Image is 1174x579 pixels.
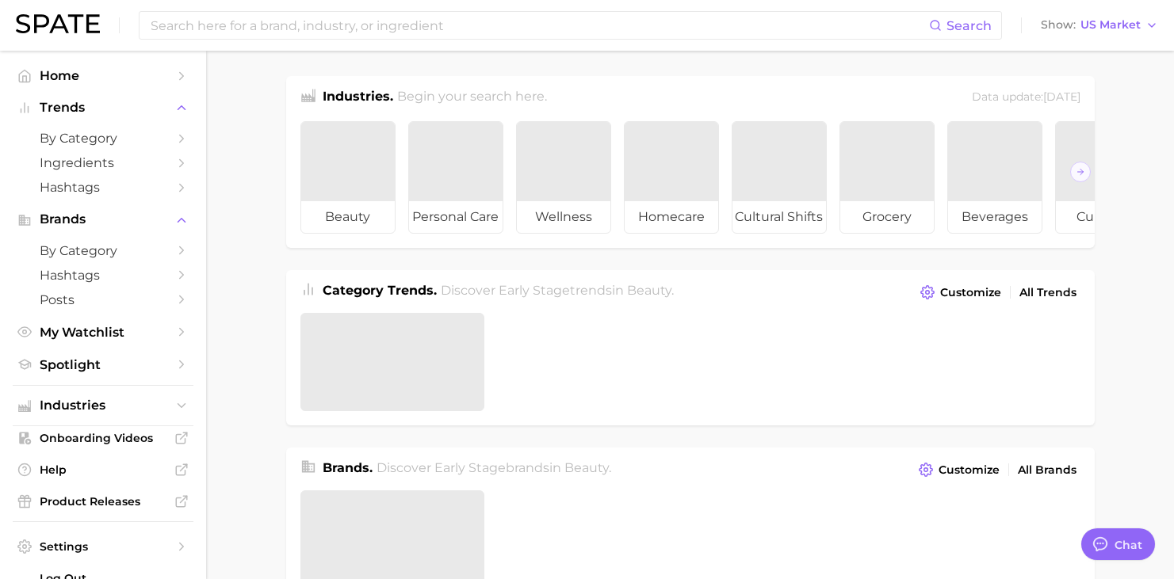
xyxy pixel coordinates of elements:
span: homecare [625,201,718,233]
button: Customize [915,459,1003,481]
a: beauty [300,121,396,234]
input: Search here for a brand, industry, or ingredient [149,12,929,39]
span: My Watchlist [40,325,166,340]
span: Ingredients [40,155,166,170]
span: Customize [939,463,1000,477]
a: Ingredients [13,150,193,175]
a: My Watchlist [13,320,193,345]
a: Product Releases [13,489,193,513]
a: homecare [624,121,719,234]
span: Customize [940,286,1001,299]
span: Home [40,68,166,83]
span: Posts [40,292,166,307]
span: wellness [517,201,610,233]
span: Help [40,463,166,477]
span: Settings [40,539,166,554]
a: Hashtags [13,263,193,288]
a: All Trends [1015,282,1080,303]
span: Industries [40,398,166,413]
button: ShowUS Market [1037,15,1162,36]
span: Show [1041,21,1076,29]
span: Discover Early Stage trends in . [441,283,674,298]
span: Brands [40,212,166,227]
span: personal care [409,201,503,233]
span: Onboarding Videos [40,431,166,445]
a: Spotlight [13,352,193,377]
span: beauty [627,283,671,298]
span: beverages [948,201,1042,233]
h2: Begin your search here. [397,87,547,109]
span: Product Releases [40,494,166,509]
a: wellness [516,121,611,234]
div: Data update: [DATE] [972,87,1080,109]
a: by Category [13,126,193,150]
span: All Brands [1018,463,1076,477]
span: Hashtags [40,180,166,195]
span: Search [946,18,992,33]
a: Onboarding Videos [13,426,193,450]
a: Posts [13,288,193,312]
a: Help [13,458,193,482]
button: Scroll Right [1070,162,1091,182]
button: Customize [916,281,1004,303]
a: All Brands [1014,459,1080,481]
span: beauty [301,201,395,233]
a: Hashtags [13,175,193,200]
button: Brands [13,208,193,231]
span: Spotlight [40,357,166,372]
button: Trends [13,96,193,120]
a: Settings [13,535,193,558]
span: US Market [1080,21,1141,29]
span: Discover Early Stage brands in . [377,460,611,475]
span: Category Trends . [323,283,437,298]
a: personal care [408,121,503,234]
span: culinary [1056,201,1149,233]
span: grocery [840,201,934,233]
span: by Category [40,131,166,146]
span: Trends [40,101,166,115]
span: Brands . [323,460,373,475]
img: SPATE [16,14,100,33]
span: All Trends [1019,286,1076,299]
span: beauty [564,460,609,475]
a: cultural shifts [732,121,827,234]
a: culinary [1055,121,1150,234]
span: cultural shifts [732,201,826,233]
a: Home [13,63,193,88]
span: Hashtags [40,268,166,283]
a: beverages [947,121,1042,234]
button: Industries [13,394,193,417]
a: by Category [13,238,193,263]
span: by Category [40,243,166,258]
a: grocery [839,121,935,234]
h1: Industries. [323,87,393,109]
